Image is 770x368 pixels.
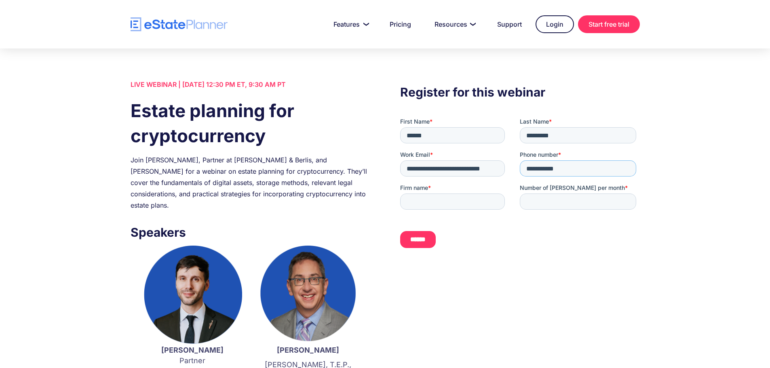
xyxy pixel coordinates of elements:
[487,16,532,32] a: Support
[131,154,370,211] div: Join [PERSON_NAME], Partner at [PERSON_NAME] & Berlis, and [PERSON_NAME] for a webinar on estate ...
[277,346,339,354] strong: [PERSON_NAME]
[131,223,370,242] h3: Speakers
[143,345,242,366] p: Partner
[131,98,370,148] h1: Estate planning for cryptocurrency
[400,83,639,101] h3: Register for this webinar
[131,17,228,32] a: home
[380,16,421,32] a: Pricing
[536,15,574,33] a: Login
[400,118,639,255] iframe: To enrich screen reader interactions, please activate Accessibility in Grammarly extension settings
[324,16,376,32] a: Features
[425,16,483,32] a: Resources
[161,346,224,354] strong: [PERSON_NAME]
[578,15,640,33] a: Start free trial
[131,79,370,90] div: LIVE WEBINAR | [DATE] 12:30 PM ET, 9:30 AM PT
